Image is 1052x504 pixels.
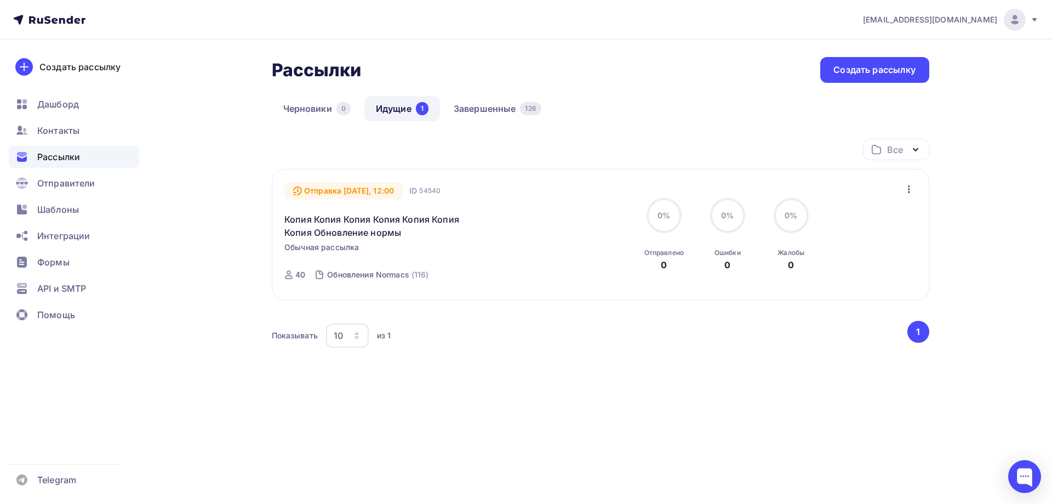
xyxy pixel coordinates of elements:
[334,329,343,342] div: 10
[714,248,741,257] div: Ошибки
[777,248,804,257] div: Жалобы
[327,269,409,280] div: Обновления Normacs
[658,211,670,220] span: 0%
[37,177,95,190] span: Отправители
[336,102,351,115] div: 0
[377,330,391,341] div: из 1
[37,282,86,295] span: API и SMTP
[9,120,139,141] a: Контакты
[325,323,369,348] button: 10
[272,96,362,121] a: Черновики0
[905,321,929,343] ul: Pagination
[37,98,79,111] span: Дашборд
[644,248,684,257] div: Отправлено
[39,60,121,73] div: Создать рассылку
[419,185,441,196] span: 54540
[37,473,76,486] span: Telegram
[272,330,318,341] div: Показывать
[37,229,90,242] span: Интеграции
[907,321,929,343] button: Go to page 1
[863,9,1039,31] a: [EMAIL_ADDRESS][DOMAIN_NAME]
[284,213,472,239] a: Копия Копия Копия Копия Копия Копия Копия Обновление нормы
[284,242,359,253] span: Обычная рассылка
[788,258,794,271] div: 0
[887,143,902,156] div: Все
[721,211,734,220] span: 0%
[9,251,139,273] a: Формы
[661,258,667,271] div: 0
[520,102,541,115] div: 126
[785,211,797,220] span: 0%
[411,269,429,280] div: (116)
[326,266,430,284] a: Обновления Normacs (116)
[9,146,139,168] a: Рассылки
[284,182,403,200] div: Отправка [DATE], 12:00
[37,308,75,321] span: Помощь
[272,59,362,81] h2: Рассылки
[442,96,553,121] a: Завершенные126
[9,199,139,220] a: Шаблоны
[724,258,730,271] div: 0
[9,93,139,115] a: Дашборд
[416,102,428,115] div: 1
[37,203,79,216] span: Шаблоны
[364,96,440,121] a: Идущие1
[37,124,79,137] span: Контакты
[37,256,70,269] span: Формы
[863,139,929,160] button: Все
[295,269,305,280] div: 40
[833,64,916,76] div: Создать рассылку
[409,185,417,196] span: ID
[863,14,997,25] span: [EMAIL_ADDRESS][DOMAIN_NAME]
[9,172,139,194] a: Отправители
[37,150,80,163] span: Рассылки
